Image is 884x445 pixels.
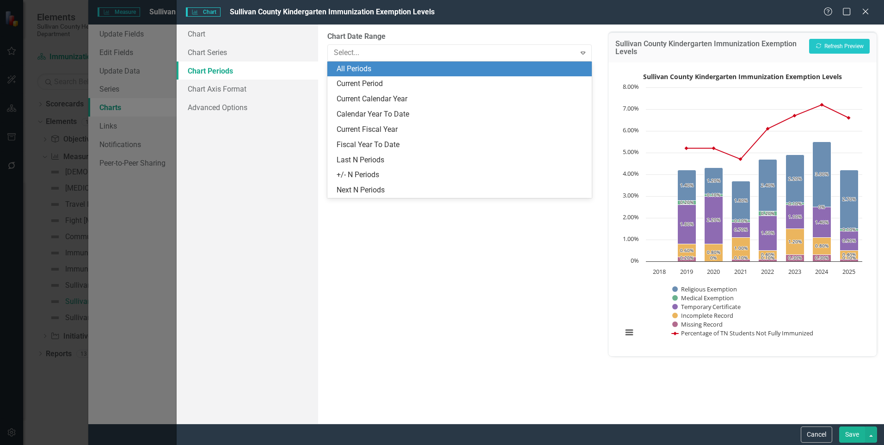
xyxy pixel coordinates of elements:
text: 2025 [842,267,855,276]
text: 1.40% [680,182,694,188]
text: 2.40% [761,182,774,188]
text: 0.60% [680,247,694,253]
path: 2022, 2.4. Religious Exemption. [759,160,777,211]
path: 2024, 3. Religious Exemption. [813,142,831,207]
path: 2025, 2.7. Religious Exemption. [840,170,859,229]
path: 2023, 0.1. Medical Exemption. [786,203,804,205]
button: Cancel [801,426,832,443]
a: Chart [177,25,318,43]
path: 2019, 1.8. Temporary Certificate. [678,205,696,244]
text: 1.20% [788,238,802,245]
path: 2025, 0.1. Missing Record. [840,260,859,262]
span: Sullivan County Kindergarten Immunization Exemption Levels [230,7,435,16]
text: 1.20% [707,177,720,184]
button: Show Percentage of TN Students Not Fully Immunized [672,329,813,337]
text: 0.80% [707,249,720,255]
div: Sullivan County Kindergarten Immunization Exemption Levels . Highcharts interactive chart. [618,69,867,347]
text: 7.00% [623,104,639,112]
path: 2020, 0.8. Incomplete Record. [705,244,723,262]
text: 0.30% [815,254,829,261]
path: 2020, 0.1. Medical Exemption. [705,194,723,197]
g: Medical Exemption, series 2 of 6. Bar series with 8 bars. [659,194,858,231]
button: Show Temporary Certificate [672,303,741,311]
text: 2.20% [788,175,802,182]
text: 0.10% [761,254,774,261]
text: 0.20% [761,210,774,216]
path: 2025, 6.6. Percentage of TN Students Not Fully Immunized. [847,116,851,120]
g: Religious Exemption, series 1 of 6. Bar series with 8 bars. [659,142,858,229]
path: 2023, 0.3. Missing Record. [786,255,804,262]
text: 3.00% [623,191,639,199]
div: Next N Periods [337,185,586,196]
text: 2021 [734,267,747,276]
span: Chart [186,7,220,17]
div: +/- N Periods [337,170,586,180]
path: 2021, 0.1. Missing Record. [732,260,750,262]
text: 0.10% [842,226,856,233]
text: 0.40% [761,251,774,258]
text: 0% [631,256,639,265]
path: 2021, 4.7. Percentage of TN Students Not Fully Immunized. [739,157,743,161]
path: 2025, 0.9. Temporary Certificate. [840,231,859,251]
text: 2.70% [842,196,856,202]
div: Current Period [337,79,586,89]
div: Last N Periods [337,155,586,166]
button: Show Incomplete Record [672,311,733,320]
path: 2021, 0.1. Medical Exemption. [732,220,750,222]
path: 2020, 5.2. Percentage of TN Students Not Fully Immunized. [712,147,716,150]
path: 2021, 1.8. Religious Exemption. [732,181,750,220]
a: Chart Axis Format [177,80,318,98]
button: Show Missing Record [672,320,723,328]
path: 2024, 7.2. Percentage of TN Students Not Fully Immunized. [820,103,824,107]
button: Show Medical Exemption [672,294,734,302]
text: 4.00% [623,169,639,178]
text: 0.10% [707,192,720,198]
path: 2024, 0.3. Missing Record. [813,255,831,262]
text: 0.10% [734,217,748,224]
text: 1.80% [734,197,748,204]
path: 2022, 0.1. Missing Record. [759,260,777,262]
g: Temporary Certificate, series 3 of 6. Bar series with 8 bars. [659,197,858,251]
text: 0% [818,204,825,210]
text: 2023 [788,267,801,276]
path: 2019, 5.2. Percentage of TN Students Not Fully Immunized. [685,147,688,150]
text: 0.20% [680,254,694,261]
path: 2023, 1.2. Incomplete Record. [786,229,804,255]
text: 1.00% [734,245,748,251]
div: Fiscal Year To Date [337,140,586,150]
div: Calendar Year To Date [337,109,586,120]
path: 2019, 0.2. Medical Exemption. [678,201,696,205]
path: 2022, 1.6. Temporary Certificate. [759,216,777,251]
path: 2021, 1. Incomplete Record. [732,238,750,260]
div: Current Calendar Year [337,94,586,105]
text: 0.10% [734,254,748,261]
a: Chart Series [177,43,318,62]
text: 0.70% [734,226,748,233]
h3: Sullivan County Kindergarten Immunization Exemption Levels [615,40,804,56]
button: Show Religious Exemption [672,285,737,293]
a: Advanced Options [177,98,318,117]
path: 2022, 0.4. Incomplete Record. [759,251,777,260]
text: 0.30% [788,254,802,261]
text: 0.80% [815,242,829,249]
text: 0.10% [788,200,802,207]
text: 1.10% [788,213,802,220]
label: Chart Date Range [327,31,592,42]
text: 0.90% [842,237,856,244]
path: 2019, 0.6. Incomplete Record. [678,244,696,257]
text: 2024 [815,267,829,276]
text: 6.00% [623,126,639,134]
text: 2019 [680,267,693,276]
text: 1.80% [680,221,694,227]
path: 2022, 0.2. Medical Exemption. [759,211,777,216]
path: 2023, 6.7. Percentage of TN Students Not Fully Immunized. [793,114,797,117]
path: 2024, 1.4. Temporary Certificate. [813,207,831,238]
text: 0.20% [680,199,694,205]
text: 2022 [761,267,774,276]
button: Refresh Preview [809,39,870,54]
text: 5.00% [623,148,639,156]
path: 2019, 0.2. Missing Record. [678,257,696,262]
path: 2025, 0.1. Medical Exemption. [840,229,859,231]
text: 1.60% [761,229,774,236]
path: 2024, 0.8. Incomplete Record. [813,238,831,255]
